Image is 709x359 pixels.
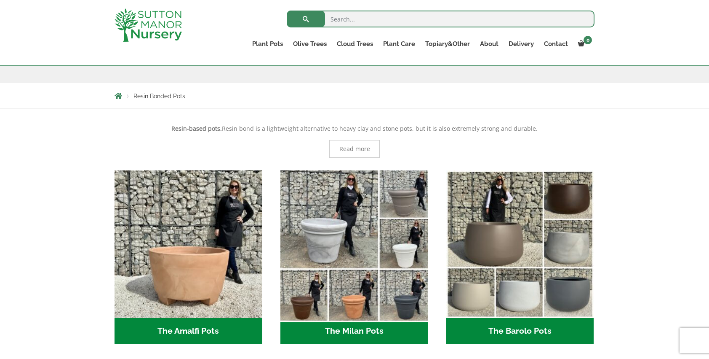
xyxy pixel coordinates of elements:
[446,170,594,344] a: Visit product category The Barolo Pots
[573,38,594,50] a: 0
[280,318,428,344] h2: The Milan Pots
[420,38,475,50] a: Topiary&Other
[277,167,432,322] img: The Milan Pots
[446,318,594,344] h2: The Barolo Pots
[378,38,420,50] a: Plant Care
[504,38,539,50] a: Delivery
[115,170,262,344] a: Visit product category The Amalfi Pots
[133,93,185,100] span: Resin Bonded Pots
[115,124,594,134] p: Resin bond is a lightweight alternative to heavy clay and stone pots, but it is also extremely st...
[287,11,594,27] input: Search...
[247,38,288,50] a: Plant Pots
[280,170,428,344] a: Visit product category The Milan Pots
[115,8,182,42] img: logo
[171,124,222,132] strong: Resin-based pots.
[475,38,504,50] a: About
[115,170,262,319] img: The Amalfi Pots
[332,38,378,50] a: Cloud Trees
[115,92,594,99] nav: Breadcrumbs
[288,38,332,50] a: Olive Trees
[584,36,592,44] span: 0
[339,146,370,152] span: Read more
[115,318,262,344] h2: The Amalfi Pots
[539,38,573,50] a: Contact
[446,170,594,319] img: The Barolo Pots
